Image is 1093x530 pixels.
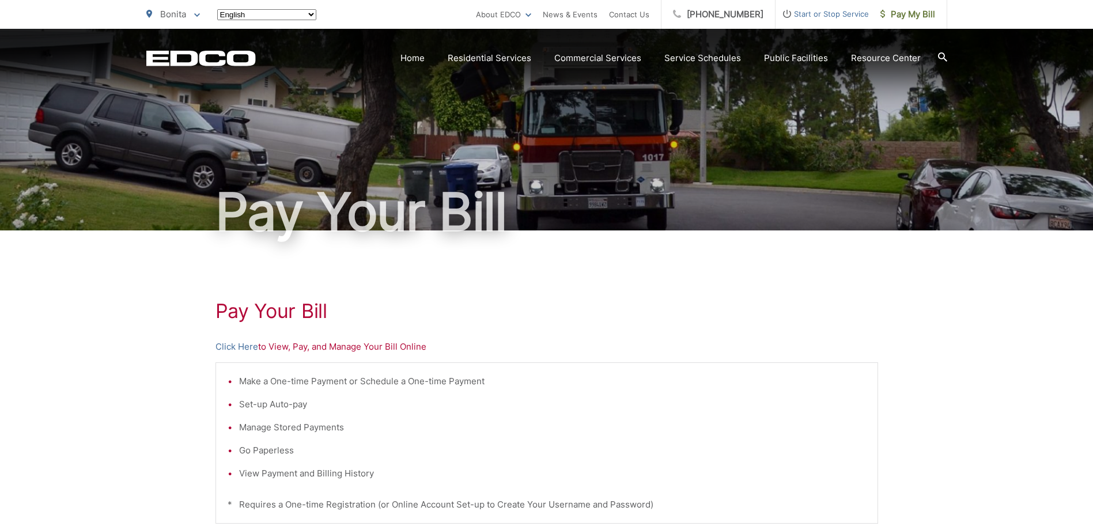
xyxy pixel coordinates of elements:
[228,498,866,512] p: * Requires a One-time Registration (or Online Account Set-up to Create Your Username and Password)
[239,467,866,480] li: View Payment and Billing History
[215,300,878,323] h1: Pay Your Bill
[609,7,649,21] a: Contact Us
[217,9,316,20] select: Select a language
[239,374,866,388] li: Make a One-time Payment or Schedule a One-time Payment
[400,51,425,65] a: Home
[476,7,531,21] a: About EDCO
[664,51,741,65] a: Service Schedules
[543,7,597,21] a: News & Events
[215,340,258,354] a: Click Here
[146,183,947,241] h1: Pay Your Bill
[215,340,878,354] p: to View, Pay, and Manage Your Bill Online
[239,444,866,457] li: Go Paperless
[239,397,866,411] li: Set-up Auto-pay
[764,51,828,65] a: Public Facilities
[880,7,935,21] span: Pay My Bill
[851,51,921,65] a: Resource Center
[146,50,256,66] a: EDCD logo. Return to the homepage.
[239,421,866,434] li: Manage Stored Payments
[554,51,641,65] a: Commercial Services
[448,51,531,65] a: Residential Services
[160,9,186,20] span: Bonita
